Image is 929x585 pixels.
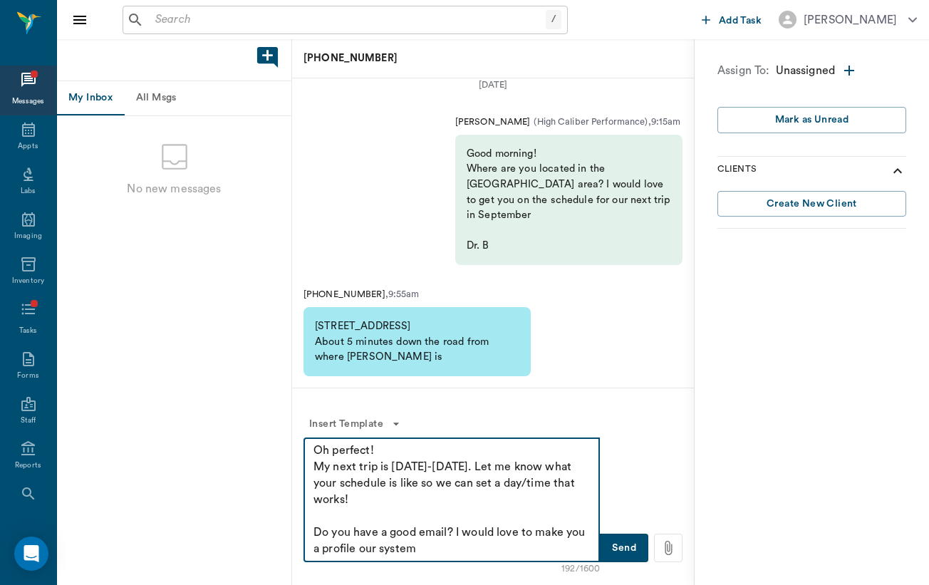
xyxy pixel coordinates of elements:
[303,411,406,438] button: Insert Template
[717,62,770,84] p: Assign To:
[804,11,897,29] div: [PERSON_NAME]
[313,442,590,557] textarea: Oh perfect! My next trip is [DATE]-[DATE]. Let me know what your schedule is like so we can set a...
[66,6,94,34] button: Close drawer
[303,307,531,376] div: [STREET_ADDRESS] About 5 minutes down the road from where [PERSON_NAME] is
[455,115,531,129] p: [PERSON_NAME]
[150,10,546,30] input: Search
[12,276,44,286] div: Inventory
[12,96,45,107] div: Messages
[14,537,48,571] div: Open Intercom Messenger
[124,81,188,115] button: All Msgs
[385,288,420,301] p: , 9:55am
[530,115,648,129] p: ( High Caliber Performance )
[57,81,124,115] button: My Inbox
[776,62,906,84] div: Unassigned
[561,562,600,576] div: 192/1600
[303,51,677,66] p: [PHONE_NUMBER]
[303,288,385,301] p: [PHONE_NUMBER]
[17,371,38,381] div: Forms
[127,180,221,197] p: No new messages
[21,415,36,426] div: Staff
[600,534,648,562] button: Send
[19,326,37,336] div: Tasks
[717,191,906,217] button: Create New Client
[21,186,36,197] div: Labs
[717,107,906,133] button: Mark as Unread
[57,81,291,115] div: Message tabs
[889,162,906,180] svg: show more
[315,78,671,92] div: [DATE]
[717,162,757,180] p: Clients
[14,231,42,242] div: Imaging
[696,6,767,33] button: Add Task
[546,10,561,29] div: /
[18,141,38,152] div: Appts
[767,6,928,33] button: [PERSON_NAME]
[15,460,41,471] div: Reports
[648,115,681,129] p: , 9:15am
[455,135,683,265] div: Good morning! Where are you located in the [GEOGRAPHIC_DATA] area? I would love to get you on the...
